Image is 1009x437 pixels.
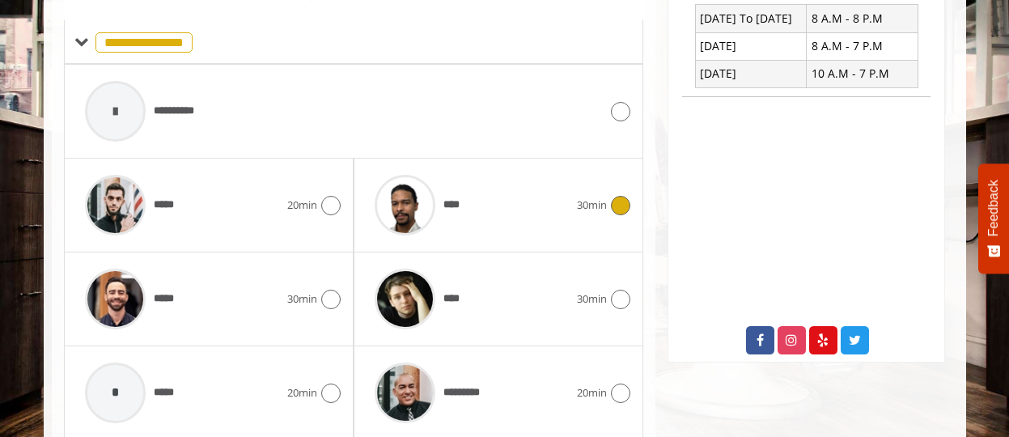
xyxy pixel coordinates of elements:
td: 8 A.M - 7 P.M [807,32,918,60]
span: Feedback [986,180,1001,236]
span: 30min [287,291,317,308]
td: [DATE] [695,60,807,87]
td: 10 A.M - 7 P.M [807,60,918,87]
span: 20min [287,384,317,401]
td: 8 A.M - 8 P.M [807,5,918,32]
td: [DATE] To [DATE] [695,5,807,32]
span: 20min [287,197,317,214]
button: Feedback - Show survey [978,163,1009,274]
span: 20min [577,384,607,401]
span: 30min [577,197,607,214]
td: [DATE] [695,32,807,60]
span: 30min [577,291,607,308]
